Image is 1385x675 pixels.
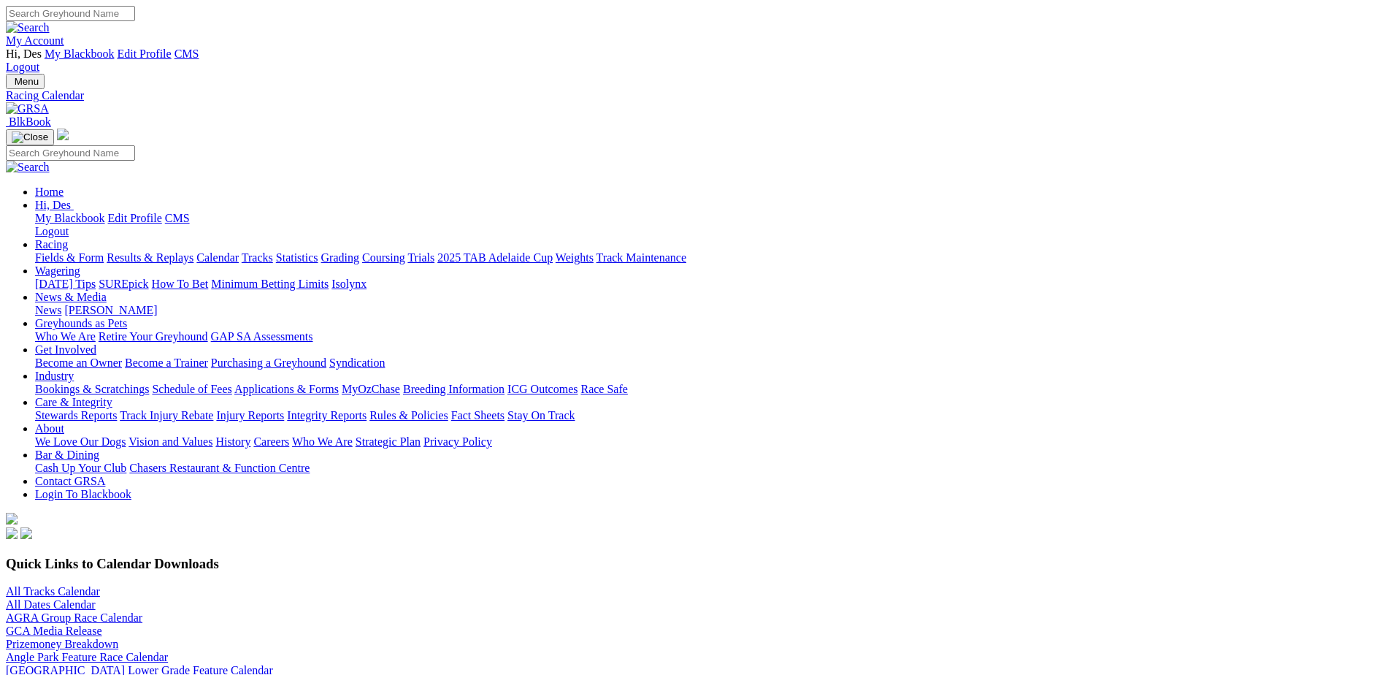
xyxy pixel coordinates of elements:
[35,238,68,251] a: Racing
[35,449,99,461] a: Bar & Dining
[35,330,1379,343] div: Greyhounds as Pets
[6,47,1379,74] div: My Account
[129,462,310,474] a: Chasers Restaurant & Function Centre
[6,74,45,89] button: Toggle navigation
[6,21,50,34] img: Search
[9,115,51,128] span: BlkBook
[99,330,208,343] a: Retire Your Greyhound
[253,435,289,448] a: Careers
[6,625,102,637] a: GCA Media Release
[35,370,74,382] a: Industry
[35,475,105,487] a: Contact GRSA
[165,212,190,224] a: CMS
[407,251,434,264] a: Trials
[35,199,71,211] span: Hi, Des
[369,409,448,422] a: Rules & Policies
[437,251,553,264] a: 2025 TAB Adelaide Cup
[35,199,74,211] a: Hi, Des
[329,356,385,369] a: Syndication
[35,356,122,369] a: Become an Owner
[6,527,18,539] img: facebook.svg
[35,422,64,435] a: About
[580,383,627,395] a: Race Safe
[6,556,1379,572] h3: Quick Links to Calendar Downloads
[6,61,39,73] a: Logout
[35,435,1379,449] div: About
[152,383,231,395] a: Schedule of Fees
[35,186,64,198] a: Home
[45,47,115,60] a: My Blackbook
[6,145,135,161] input: Search
[596,251,686,264] a: Track Maintenance
[35,330,96,343] a: Who We Are
[196,251,239,264] a: Calendar
[107,251,193,264] a: Results & Replays
[108,212,162,224] a: Edit Profile
[6,638,118,650] a: Prizemoney Breakdown
[35,278,96,290] a: [DATE] Tips
[35,212,105,224] a: My Blackbook
[507,409,575,422] a: Stay On Track
[6,47,42,60] span: Hi, Des
[35,264,80,277] a: Wagering
[35,278,1379,291] div: Wagering
[6,651,168,663] a: Angle Park Feature Race Calendar
[507,383,578,395] a: ICG Outcomes
[35,383,1379,396] div: Industry
[362,251,405,264] a: Coursing
[215,435,250,448] a: History
[6,34,64,47] a: My Account
[211,356,326,369] a: Purchasing a Greyhound
[6,513,18,525] img: logo-grsa-white.png
[12,131,48,143] img: Close
[211,330,313,343] a: GAP SA Assessments
[35,291,107,303] a: News & Media
[35,356,1379,370] div: Get Involved
[35,317,127,329] a: Greyhounds as Pets
[35,343,96,356] a: Get Involved
[292,435,353,448] a: Who We Are
[125,356,208,369] a: Become a Trainer
[20,527,32,539] img: twitter.svg
[211,278,329,290] a: Minimum Betting Limits
[6,115,51,128] a: BlkBook
[556,251,594,264] a: Weights
[15,76,39,87] span: Menu
[234,383,339,395] a: Applications & Forms
[64,304,157,316] a: [PERSON_NAME]
[35,462,1379,475] div: Bar & Dining
[451,409,504,422] a: Fact Sheets
[35,383,149,395] a: Bookings & Scratchings
[356,435,421,448] a: Strategic Plan
[128,435,212,448] a: Vision and Values
[35,462,126,474] a: Cash Up Your Club
[6,611,142,624] a: AGRA Group Race Calendar
[35,435,126,448] a: We Love Our Dogs
[35,225,69,237] a: Logout
[6,585,100,598] a: All Tracks Calendar
[35,251,104,264] a: Fields & Form
[174,47,199,60] a: CMS
[35,304,61,316] a: News
[6,129,54,145] button: Toggle navigation
[35,251,1379,264] div: Racing
[342,383,400,395] a: MyOzChase
[99,278,148,290] a: SUREpick
[6,89,1379,102] a: Racing Calendar
[117,47,171,60] a: Edit Profile
[287,409,367,422] a: Integrity Reports
[120,409,213,422] a: Track Injury Rebate
[6,102,49,115] img: GRSA
[6,598,96,611] a: All Dates Calendar
[35,396,112,408] a: Care & Integrity
[6,161,50,174] img: Search
[331,278,367,290] a: Isolynx
[403,383,504,395] a: Breeding Information
[35,409,1379,422] div: Care & Integrity
[35,304,1379,317] div: News & Media
[6,6,135,21] input: Search
[35,212,1379,238] div: Hi, Des
[57,129,69,140] img: logo-grsa-white.png
[216,409,284,422] a: Injury Reports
